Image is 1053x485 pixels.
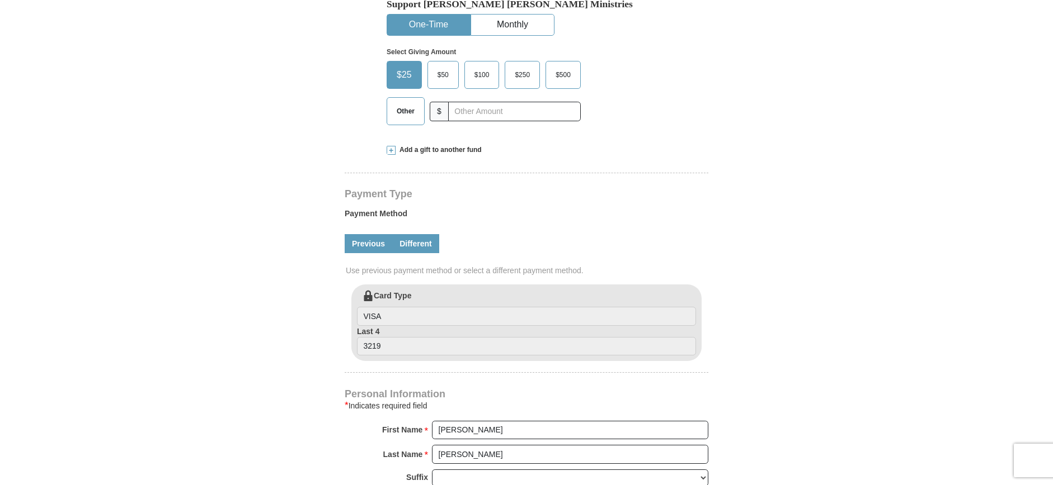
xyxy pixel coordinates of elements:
span: $250 [509,66,535,83]
input: Card Type [357,307,696,326]
span: $500 [550,66,576,83]
button: Monthly [471,15,554,35]
label: Last 4 [357,326,696,356]
strong: First Name [382,422,422,438]
span: $100 [469,66,495,83]
span: Other [391,103,420,120]
strong: Suffix [406,469,428,485]
span: Use previous payment method or select a different payment method. [346,265,709,276]
input: Last 4 [357,337,696,356]
strong: Select Giving Amount [387,48,456,56]
h4: Personal Information [345,389,708,398]
a: Previous [345,234,392,253]
span: Add a gift to another fund [396,145,482,155]
button: One-Time [387,15,470,35]
span: $25 [391,66,417,83]
label: Payment Method [345,208,708,225]
h4: Payment Type [345,189,708,198]
strong: Last Name [383,446,423,462]
span: $50 [432,66,454,83]
label: Card Type [357,290,696,326]
div: Indicates required field [345,399,708,412]
span: $ [430,102,449,121]
a: Different [392,234,439,253]
input: Other Amount [448,102,581,121]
